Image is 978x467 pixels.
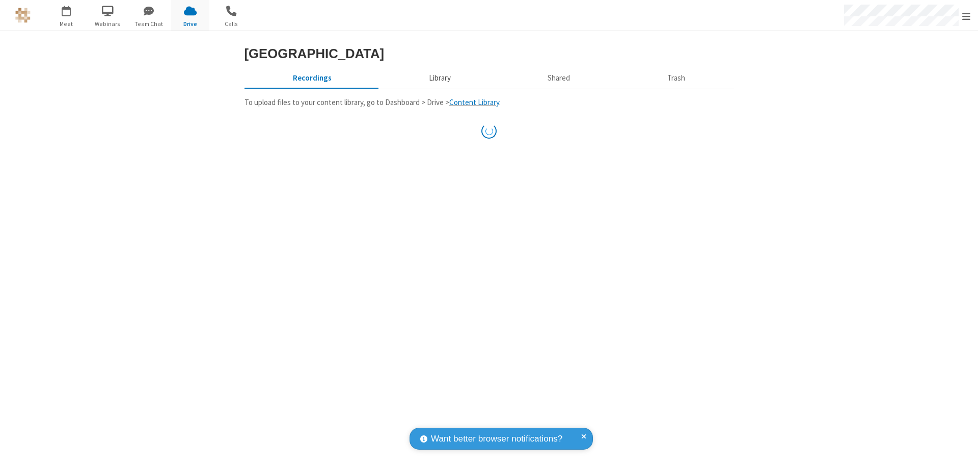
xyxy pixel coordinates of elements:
button: Shared during meetings [499,68,619,88]
span: Want better browser notifications? [431,432,562,446]
iframe: Chat [953,440,970,460]
h3: [GEOGRAPHIC_DATA] [244,46,734,61]
img: QA Selenium DO NOT DELETE OR CHANGE [15,8,31,23]
button: Trash [619,68,734,88]
span: Webinars [89,19,127,29]
span: Calls [212,19,251,29]
button: Content library [380,68,499,88]
a: Content Library [449,97,499,107]
span: Meet [47,19,86,29]
button: Recorded meetings [244,68,381,88]
span: Team Chat [130,19,168,29]
p: To upload files to your content library, go to Dashboard > Drive > . [244,97,734,109]
span: Drive [171,19,209,29]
